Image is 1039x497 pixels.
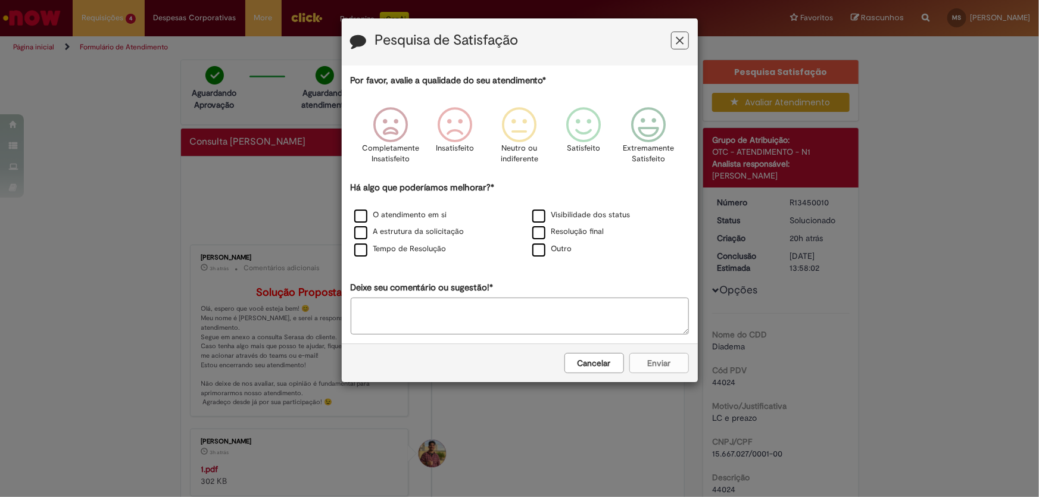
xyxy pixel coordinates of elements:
div: Insatisfeito [425,98,485,180]
label: Pesquisa de Satisfação [375,33,519,48]
label: Por favor, avalie a qualidade do seu atendimento* [351,74,547,87]
p: Extremamente Satisfeito [623,143,674,165]
div: Há algo que poderíamos melhorar?* [351,182,689,258]
label: O atendimento em si [354,210,447,221]
label: Visibilidade dos status [532,210,631,221]
label: Tempo de Resolução [354,243,447,255]
label: A estrutura da solicitação [354,226,464,237]
label: Resolução final [532,226,604,237]
div: Completamente Insatisfeito [360,98,421,180]
label: Deixe seu comentário ou sugestão!* [351,282,494,294]
button: Cancelar [564,353,624,373]
label: Outro [532,243,572,255]
div: Satisfeito [554,98,614,180]
p: Neutro ou indiferente [498,143,541,165]
div: Extremamente Satisfeito [618,98,679,180]
p: Completamente Insatisfeito [362,143,419,165]
p: Satisfeito [567,143,601,154]
p: Insatisfeito [436,143,474,154]
div: Neutro ou indiferente [489,98,550,180]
